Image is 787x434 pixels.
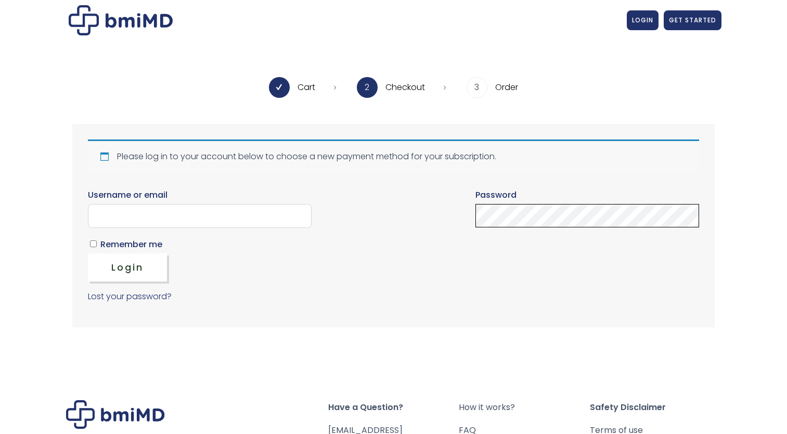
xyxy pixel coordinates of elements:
[90,240,97,247] input: Remember me
[88,189,312,201] label: Username or email
[269,77,336,98] li: Cart
[467,77,487,98] span: 3
[669,16,716,24] span: GET STARTED
[357,77,378,98] span: 2
[88,290,172,302] a: Lost your password?
[627,10,659,30] a: LOGIN
[590,400,721,415] span: Safety Disclaimer
[69,5,173,35] img: Checkout
[88,139,699,172] div: Please log in to your account below to choose a new payment method for your subscription.
[328,400,459,415] span: Have a Question?
[66,400,165,429] img: Brand Logo
[467,77,518,98] li: Order
[459,400,590,415] a: How it works?
[100,238,162,250] span: Remember me
[357,77,446,98] li: Checkout
[632,16,653,24] span: LOGIN
[475,189,699,201] label: Password
[664,10,721,30] a: GET STARTED
[88,253,167,282] button: Login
